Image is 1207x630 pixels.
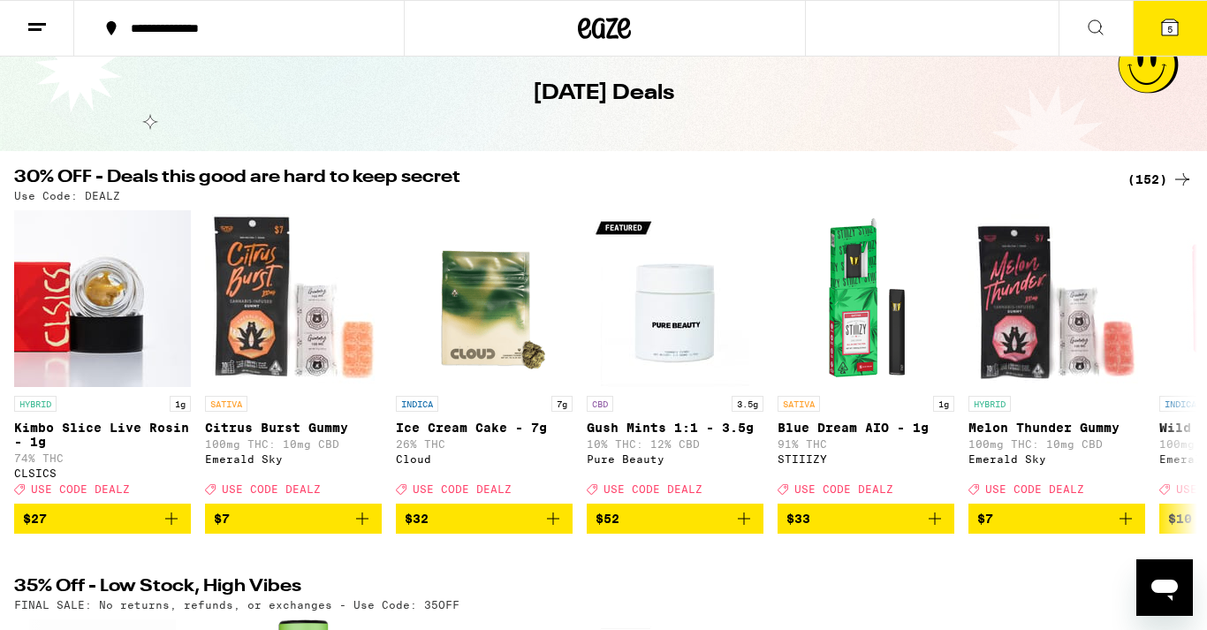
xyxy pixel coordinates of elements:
p: Kimbo Slice Live Rosin - 1g [14,421,191,449]
img: Emerald Sky - Melon Thunder Gummy [968,210,1145,387]
p: 1g [170,396,191,412]
p: 26% THC [396,438,573,450]
p: Ice Cream Cake - 7g [396,421,573,435]
span: USE CODE DEALZ [985,483,1084,495]
p: SATIVA [205,396,247,412]
a: Open page for Ice Cream Cake - 7g from Cloud [396,210,573,504]
span: $27 [23,512,47,526]
p: FINAL SALE: No returns, refunds, or exchanges - Use Code: 35OFF [14,599,459,611]
h2: 30% OFF - Deals this good are hard to keep secret [14,169,1106,190]
span: $7 [977,512,993,526]
span: 5 [1167,24,1173,34]
p: 1g [933,396,954,412]
p: INDICA [396,396,438,412]
p: 74% THC [14,452,191,464]
a: Open page for Melon Thunder Gummy from Emerald Sky [968,210,1145,504]
button: Add to bag [396,504,573,534]
img: CLSICS - Kimbo Slice Live Rosin - 1g [14,210,191,387]
span: USE CODE DEALZ [603,483,702,495]
a: Open page for Blue Dream AIO - 1g from STIIIZY [778,210,954,504]
img: Pure Beauty - Gush Mints 1:1 - 3.5g [587,210,763,387]
h2: 35% Off - Low Stock, High Vibes [14,578,1106,599]
span: $52 [596,512,619,526]
img: Emerald Sky - Citrus Burst Gummy [205,210,382,387]
p: INDICA [1159,396,1202,412]
div: Cloud [396,453,573,465]
span: $32 [405,512,429,526]
p: SATIVA [778,396,820,412]
p: 91% THC [778,438,954,450]
button: Add to bag [778,504,954,534]
span: USE CODE DEALZ [794,483,893,495]
span: $10 [1168,512,1192,526]
p: 7g [551,396,573,412]
a: (152) [1127,169,1193,190]
a: Open page for Gush Mints 1:1 - 3.5g from Pure Beauty [587,210,763,504]
button: Add to bag [205,504,382,534]
div: Emerald Sky [968,453,1145,465]
p: HYBRID [14,396,57,412]
p: Use Code: DEALZ [14,190,120,201]
p: 100mg THC: 10mg CBD [968,438,1145,450]
p: Blue Dream AIO - 1g [778,421,954,435]
span: $33 [786,512,810,526]
p: 10% THC: 12% CBD [587,438,763,450]
h1: [DATE] Deals [533,79,674,109]
p: Gush Mints 1:1 - 3.5g [587,421,763,435]
button: Add to bag [968,504,1145,534]
span: $7 [214,512,230,526]
button: Add to bag [587,504,763,534]
span: USE CODE DEALZ [31,483,130,495]
iframe: Button to launch messaging window [1136,559,1193,616]
a: Open page for Kimbo Slice Live Rosin - 1g from CLSICS [14,210,191,504]
p: HYBRID [968,396,1011,412]
img: STIIIZY - Blue Dream AIO - 1g [778,210,954,387]
p: CBD [587,396,613,412]
p: Citrus Burst Gummy [205,421,382,435]
span: USE CODE DEALZ [222,483,321,495]
p: 3.5g [732,396,763,412]
div: CLSICS [14,467,191,479]
button: 5 [1133,1,1207,56]
div: Emerald Sky [205,453,382,465]
div: STIIIZY [778,453,954,465]
p: Melon Thunder Gummy [968,421,1145,435]
a: Open page for Citrus Burst Gummy from Emerald Sky [205,210,382,504]
img: Cloud - Ice Cream Cake - 7g [396,210,573,387]
p: 100mg THC: 10mg CBD [205,438,382,450]
div: Pure Beauty [587,453,763,465]
button: Add to bag [14,504,191,534]
span: USE CODE DEALZ [413,483,512,495]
